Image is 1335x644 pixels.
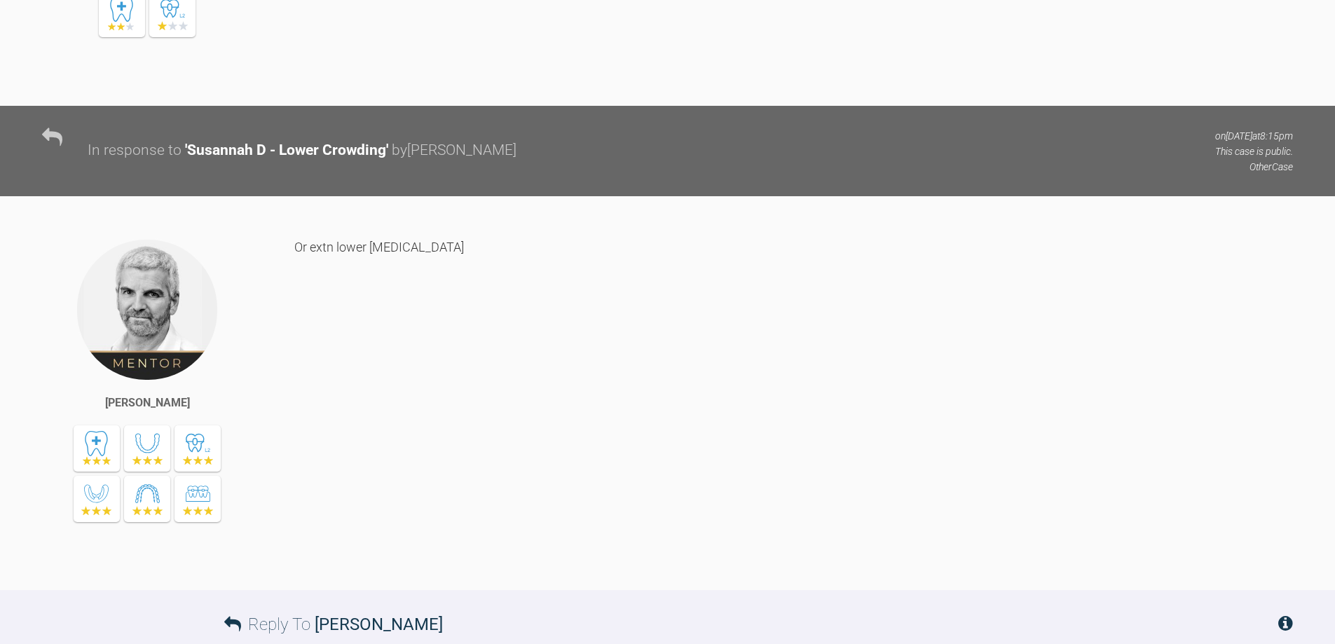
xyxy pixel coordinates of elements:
[315,615,443,634] span: [PERSON_NAME]
[1215,144,1293,159] p: This case is public.
[76,238,219,381] img: Ross Hobson
[105,394,190,412] div: [PERSON_NAME]
[1215,159,1293,174] p: Other Case
[185,139,388,163] div: ' Susannah D - Lower Crowding '
[224,611,443,638] h3: Reply To
[392,139,516,163] div: by [PERSON_NAME]
[88,139,182,163] div: In response to
[1215,128,1293,144] p: on [DATE] at 8:15pm
[294,238,1293,569] div: Or extn lower [MEDICAL_DATA]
